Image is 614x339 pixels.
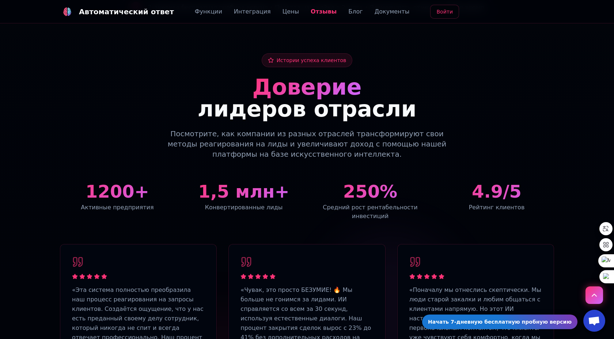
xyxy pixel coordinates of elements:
div: Open chat [583,310,605,332]
a: Логотип автоответчикаАвтоматический ответ [60,4,174,19]
font: Посмотрите, как компании из разных отраслей трансформируют свои методы реагирования на лиды и уве... [168,129,447,159]
font: « [72,286,76,293]
font: 1,5 млн+ [198,181,289,202]
img: Логотип автоответчика [63,7,72,16]
font: Средний рост рентабельности инвестиций [323,204,417,220]
a: Войти [430,5,459,19]
font: Истории успеха клиентов [277,57,346,63]
font: Войти [436,9,453,15]
font: 250% [343,181,397,202]
font: Функции [195,8,222,15]
font: Отзывы [311,8,337,15]
a: Отзывы [311,7,337,16]
font: Активные предприятия [81,204,153,211]
font: лидеров отрасли [197,96,416,122]
font: 1200+ [86,181,149,202]
font: Доверие [252,74,361,100]
font: Автоматический ответ [79,7,174,16]
a: Блог [348,7,363,16]
font: « [240,286,244,293]
font: Документы [375,8,410,15]
font: Конвертированные лиды [205,204,283,211]
font: Начать 7-дневную бесплатную пробную версию [428,319,572,325]
font: 4.9/5 [472,181,522,202]
font: Интеграция [234,8,271,15]
font: Цены [283,8,299,15]
font: Блог [348,8,363,15]
a: Функции [195,7,222,16]
iframe: Кнопка «Войти с аккаунтом Google» [461,4,558,20]
a: Интеграция [234,7,271,16]
a: Документы [375,7,410,16]
a: Цены [283,7,299,16]
button: Прокрутить наверх [585,286,603,304]
font: « [409,286,413,293]
a: Начать 7-дневную бесплатную пробную версию [422,315,577,329]
font: Рейтинг клиентов [469,204,525,211]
